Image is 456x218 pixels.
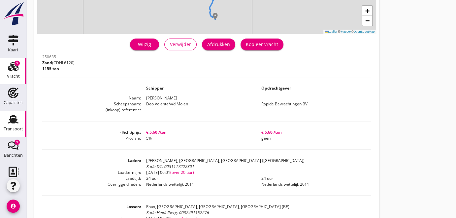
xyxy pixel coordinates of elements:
a: Mapbox [341,30,351,33]
span: Zand [42,60,52,66]
dt: Laadtermijn [42,170,141,176]
dd: 24 uur [141,176,256,181]
dd: Nederlands wettelijk 2011 [256,181,371,187]
div: 1 [15,61,20,66]
div: Kaart [8,48,18,52]
dd: Deo Volente/v/d Molen [141,101,256,107]
dd: 5% [141,135,256,141]
a: Zoom out [362,16,372,26]
div: © © [323,30,376,34]
div: 1 [15,140,20,145]
dt: Overliggeld laden [42,181,141,187]
dd: € 5,60 /ton [256,129,371,135]
div: Kade DC: 0031117222301 [146,164,371,170]
a: Zoom in [362,6,372,16]
div: Kopieer vracht [246,41,278,48]
div: Capaciteit [4,100,23,105]
dt: Scheepsnaam [42,101,141,107]
dd: Rapide Bevrachtingen BV [256,101,371,107]
div: Kade Heidelberg: 0032491152276 [146,210,371,216]
span: 250635 [42,54,56,60]
dd: 24 uur [256,176,371,181]
dd: [PERSON_NAME], [GEOGRAPHIC_DATA], [GEOGRAPHIC_DATA] ([GEOGRAPHIC_DATA]) [141,158,371,170]
button: Kopieer vracht [241,39,283,50]
dd: Opdrachtgever [256,85,371,91]
dd: € 5,60 /ton [141,129,256,135]
dt: (Richt)prijs [42,129,141,135]
dt: Provisie [42,135,141,141]
div: Vracht [7,74,20,78]
dd: Roux, [GEOGRAPHIC_DATA], [GEOGRAPHIC_DATA], [GEOGRAPHIC_DATA] (BE) [141,204,371,216]
span: | [338,30,339,33]
div: Transport [4,127,23,131]
dd: Nederlands wettelijk 2011 [141,181,256,187]
dt: Naam [42,95,141,101]
span: (over 20 uur) [170,170,194,175]
div: Afdrukken [207,41,230,48]
a: OpenStreetMap [353,30,375,33]
div: Wijzig [135,41,154,48]
a: Leaflet [325,30,337,33]
dt: Laadtijd [42,176,141,181]
dd: [PERSON_NAME] [141,95,371,101]
a: Wijzig [130,39,159,50]
dt: (inkoop) referentie [42,107,141,113]
dt: Laden [42,158,141,170]
dd: Schipper [141,85,256,91]
div: Verwijder [170,41,191,48]
p: 1155 ton [42,66,75,72]
img: Marker [212,13,218,19]
p: (CDNI 6120) [42,60,75,66]
i: account_circle [7,200,20,213]
dd: geen [256,135,371,141]
dt: Lossen [42,204,141,216]
span: + [365,7,370,15]
button: Verwijder [164,39,197,50]
dd: [DATE] 06:01 [141,170,371,176]
div: Berichten [4,153,23,157]
button: Afdrukken [202,39,235,50]
img: logo-small.a267ee39.svg [1,2,25,26]
span: − [365,16,370,25]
